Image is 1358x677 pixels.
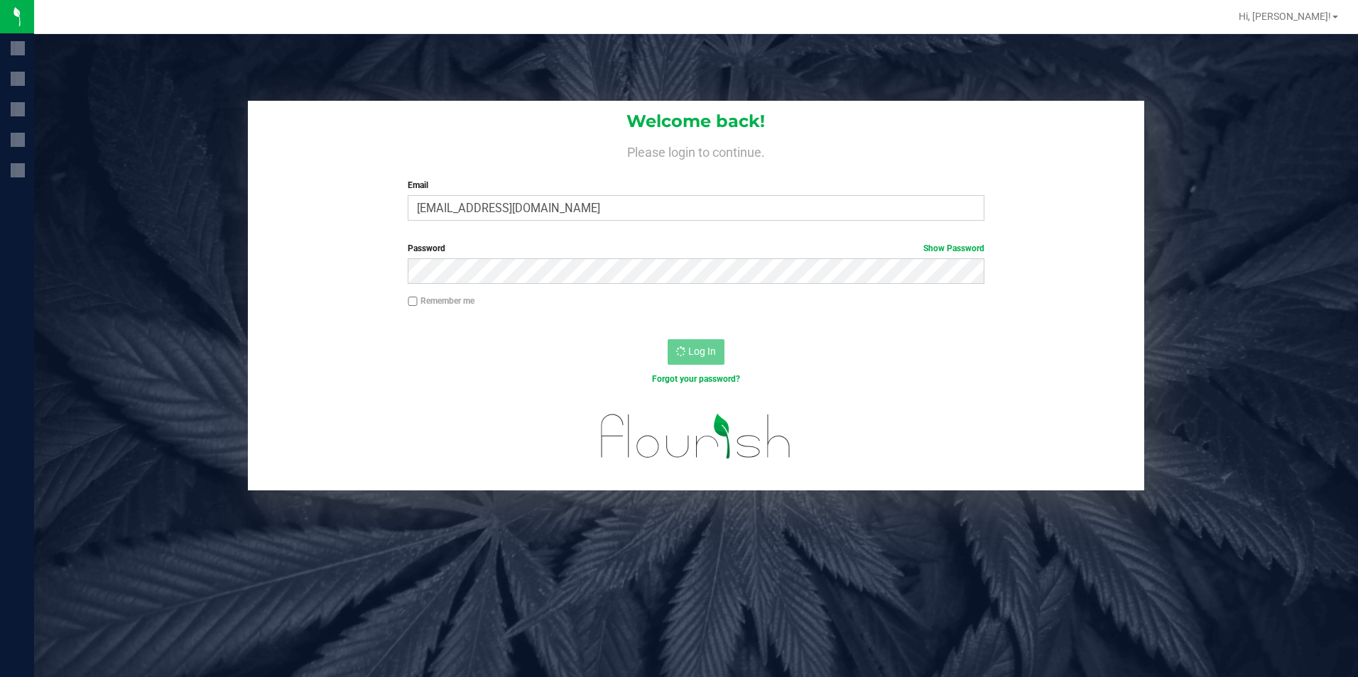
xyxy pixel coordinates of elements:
[408,179,984,192] label: Email
[248,142,1145,159] h4: Please login to continue.
[248,112,1145,131] h1: Welcome back!
[1239,11,1331,22] span: Hi, [PERSON_NAME]!
[668,339,724,365] button: Log In
[408,297,418,307] input: Remember me
[688,346,716,357] span: Log In
[408,243,445,253] span: Password
[652,374,740,384] a: Forgot your password?
[923,243,984,253] a: Show Password
[584,400,808,473] img: flourish_logo.svg
[408,295,474,307] label: Remember me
